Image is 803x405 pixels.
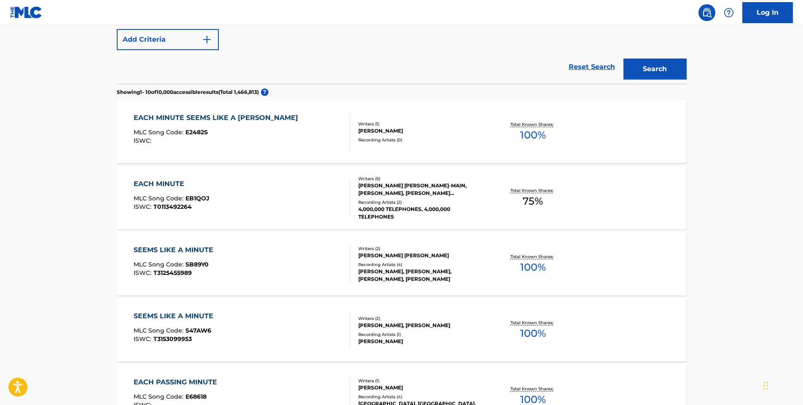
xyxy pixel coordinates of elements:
[510,253,556,260] p: Total Known Shares:
[763,373,768,398] div: Drag
[358,378,486,384] div: Writers ( 1 )
[358,252,486,259] div: [PERSON_NAME] [PERSON_NAME]
[564,58,619,76] a: Reset Search
[358,127,486,135] div: [PERSON_NAME]
[134,128,185,136] span: MLC Song Code :
[117,29,219,50] button: Add Criteria
[742,2,793,23] a: Log In
[117,298,687,362] a: SEEMS LIKE A MINUTEMLC Song Code:S47AW6ISWC:T3153099953Writers (2)[PERSON_NAME], [PERSON_NAME]Rec...
[134,311,218,321] div: SEEMS LIKE A MINUTE
[185,195,209,202] span: EB1QOJ
[698,4,715,21] a: Public Search
[185,128,208,136] span: E2482S
[358,384,486,392] div: [PERSON_NAME]
[134,137,153,144] span: ISWC :
[10,6,43,19] img: MLC Logo
[520,128,546,143] span: 100 %
[523,194,543,209] span: 75 %
[358,315,486,322] div: Writers ( 2 )
[134,269,153,277] span: ISWC :
[134,113,302,123] div: EACH MINUTE SEEMS LIKE A [PERSON_NAME]
[202,35,212,45] img: 9d2ae6d4665cec9f34b9.svg
[520,260,546,275] span: 100 %
[358,199,486,205] div: Recording Artists ( 2 )
[134,261,185,268] span: MLC Song Code :
[720,4,737,21] div: Help
[134,335,153,343] span: ISWC :
[185,261,209,268] span: SB89Y0
[134,195,185,202] span: MLC Song Code :
[117,166,687,229] a: EACH MINUTEMLC Song Code:EB1QOJISWC:T0113492264Writers (5)[PERSON_NAME] [PERSON_NAME]-MAIN, [PERS...
[510,121,556,128] p: Total Known Shares:
[153,203,192,210] span: T0113492264
[761,365,803,405] iframe: Chat Widget
[702,8,712,18] img: search
[358,245,486,252] div: Writers ( 2 )
[117,100,687,163] a: EACH MINUTE SEEMS LIKE A [PERSON_NAME]MLC Song Code:E2482SISWC:Writers (1)[PERSON_NAME]Recording ...
[117,232,687,296] a: SEEMS LIKE A MINUTEMLC Song Code:SB89Y0ISWC:T3125455989Writers (2)[PERSON_NAME] [PERSON_NAME]Reco...
[185,327,211,334] span: S47AW6
[261,88,269,96] span: ?
[358,182,486,197] div: [PERSON_NAME] [PERSON_NAME]-MAIN, [PERSON_NAME], [PERSON_NAME] [PERSON_NAME], [PERSON_NAME], [PER...
[134,327,185,334] span: MLC Song Code :
[724,8,734,18] img: help
[358,205,486,221] div: 4,000,000 TELEPHONES, 4,000,000 TELEPHONES
[358,394,486,400] div: Recording Artists ( 4 )
[117,88,259,96] p: Showing 1 - 10 of 10,000 accessible results (Total 1,466,813 )
[185,393,207,400] span: E68618
[134,377,221,387] div: EACH PASSING MINUTE
[510,386,556,392] p: Total Known Shares:
[358,137,486,143] div: Recording Artists ( 0 )
[358,261,486,268] div: Recording Artists ( 4 )
[510,187,556,194] p: Total Known Shares:
[358,121,486,127] div: Writers ( 1 )
[520,326,546,341] span: 100 %
[358,322,486,329] div: [PERSON_NAME], [PERSON_NAME]
[623,59,687,80] button: Search
[153,269,192,277] span: T3125455989
[134,245,218,255] div: SEEMS LIKE A MINUTE
[134,179,209,189] div: EACH MINUTE
[358,176,486,182] div: Writers ( 5 )
[358,338,486,345] div: [PERSON_NAME]
[153,335,192,343] span: T3153099953
[134,203,153,210] span: ISWC :
[510,320,556,326] p: Total Known Shares:
[358,331,486,338] div: Recording Artists ( 1 )
[358,268,486,283] div: [PERSON_NAME], [PERSON_NAME], [PERSON_NAME], [PERSON_NAME]
[134,393,185,400] span: MLC Song Code :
